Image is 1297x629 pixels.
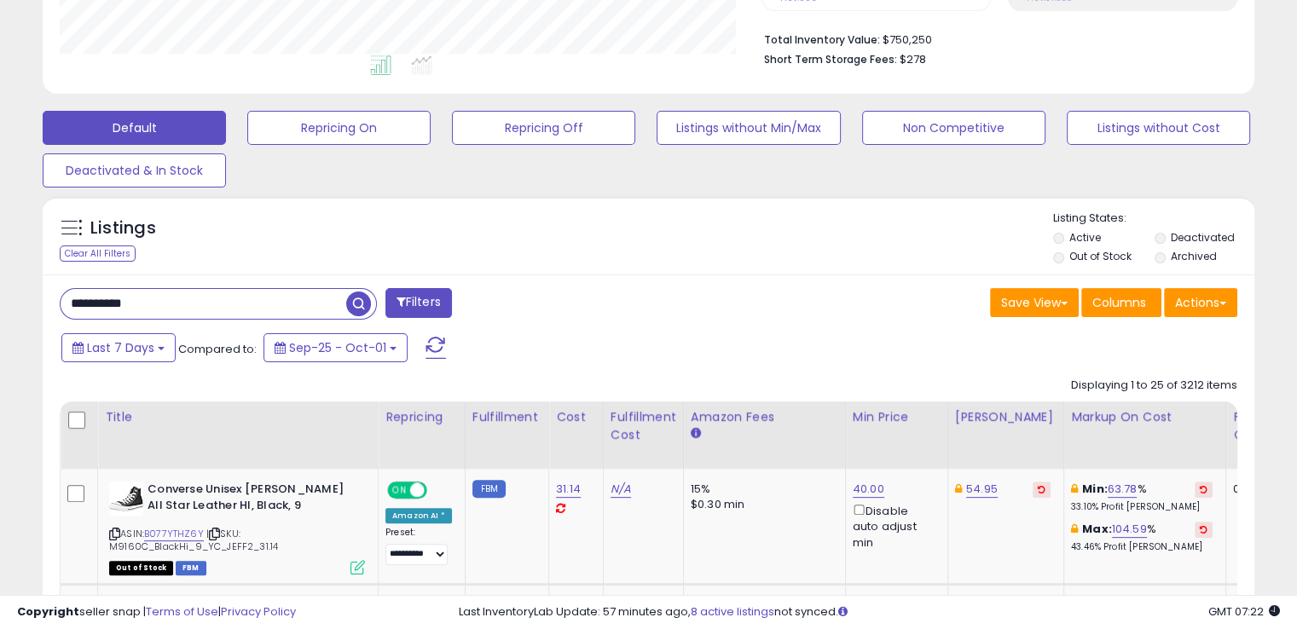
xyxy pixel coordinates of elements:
div: % [1071,482,1213,513]
li: $750,250 [764,28,1225,49]
p: 43.46% Profit [PERSON_NAME] [1071,541,1213,553]
button: Actions [1164,288,1237,317]
div: Title [105,408,371,426]
span: $278 [900,51,926,67]
button: Deactivated & In Stock [43,153,226,188]
a: B077YTHZ6Y [144,527,204,541]
b: Max: [1082,521,1112,537]
div: Markup on Cost [1071,408,1219,426]
span: OFF [425,483,452,498]
div: Fulfillment [472,408,541,426]
label: Active [1069,230,1101,245]
div: Last InventoryLab Update: 57 minutes ago, not synced. [459,604,1280,620]
div: Preset: [385,527,452,565]
b: Min: [1082,481,1108,497]
button: Repricing On [247,111,431,145]
small: FBM [472,480,506,498]
div: Repricing [385,408,458,426]
label: Deactivated [1170,230,1234,245]
button: Save View [990,288,1079,317]
span: Columns [1092,294,1146,311]
h5: Listings [90,216,156,240]
span: | SKU: M9160C_BlackHi_9_YC_JEFF2_31.14 [109,527,278,552]
a: 54.95 [966,481,998,498]
div: Clear All Filters [60,245,136,262]
div: Fulfillable Quantity [1233,408,1292,444]
a: Terms of Use [146,603,218,620]
a: 63.78 [1108,481,1138,498]
button: Repricing Off [452,111,635,145]
button: Columns [1081,288,1161,317]
b: Short Term Storage Fees: [764,52,897,66]
b: Converse Unisex [PERSON_NAME] All Star Leather HI, Black, 9 [148,482,355,517]
button: Non Competitive [862,111,1045,145]
a: 31.14 [556,481,581,498]
div: Displaying 1 to 25 of 3212 items [1071,378,1237,394]
div: Amazon Fees [691,408,838,426]
span: Sep-25 - Oct-01 [289,339,386,356]
span: Compared to: [178,341,257,357]
strong: Copyright [17,603,79,620]
div: $0.30 min [691,497,832,512]
p: 33.10% Profit [PERSON_NAME] [1071,501,1213,513]
div: Cost [556,408,596,426]
span: ON [389,483,410,498]
a: N/A [611,481,631,498]
label: Archived [1170,249,1216,263]
div: 15% [691,482,832,497]
button: Sep-25 - Oct-01 [263,333,408,362]
div: seller snap | | [17,604,296,620]
button: Last 7 Days [61,333,176,362]
a: 8 active listings [691,603,774,620]
button: Filters [385,288,452,318]
a: 40.00 [853,481,884,498]
button: Listings without Cost [1067,111,1250,145]
div: [PERSON_NAME] [955,408,1057,426]
label: Out of Stock [1069,249,1132,263]
span: Last 7 Days [87,339,154,356]
b: Total Inventory Value: [764,32,880,47]
div: % [1071,522,1213,553]
button: Listings without Min/Max [657,111,840,145]
a: Privacy Policy [221,603,296,620]
span: 2025-10-9 07:22 GMT [1208,603,1280,620]
img: 41GIJHjUVZL._SL40_.jpg [109,482,143,516]
div: 0 [1233,482,1286,497]
div: ASIN: [109,482,365,573]
div: Fulfillment Cost [611,408,676,444]
button: Default [43,111,226,145]
p: Listing States: [1053,211,1254,227]
a: 104.59 [1112,521,1147,538]
span: All listings that are currently out of stock and unavailable for purchase on Amazon [109,561,173,575]
div: Amazon AI * [385,508,452,523]
div: Min Price [853,408,941,426]
span: FBM [176,561,206,575]
small: Amazon Fees. [691,426,701,441]
div: Disable auto adjust min [853,501,935,551]
th: The percentage added to the cost of goods (COGS) that forms the calculator for Min & Max prices. [1063,401,1225,469]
